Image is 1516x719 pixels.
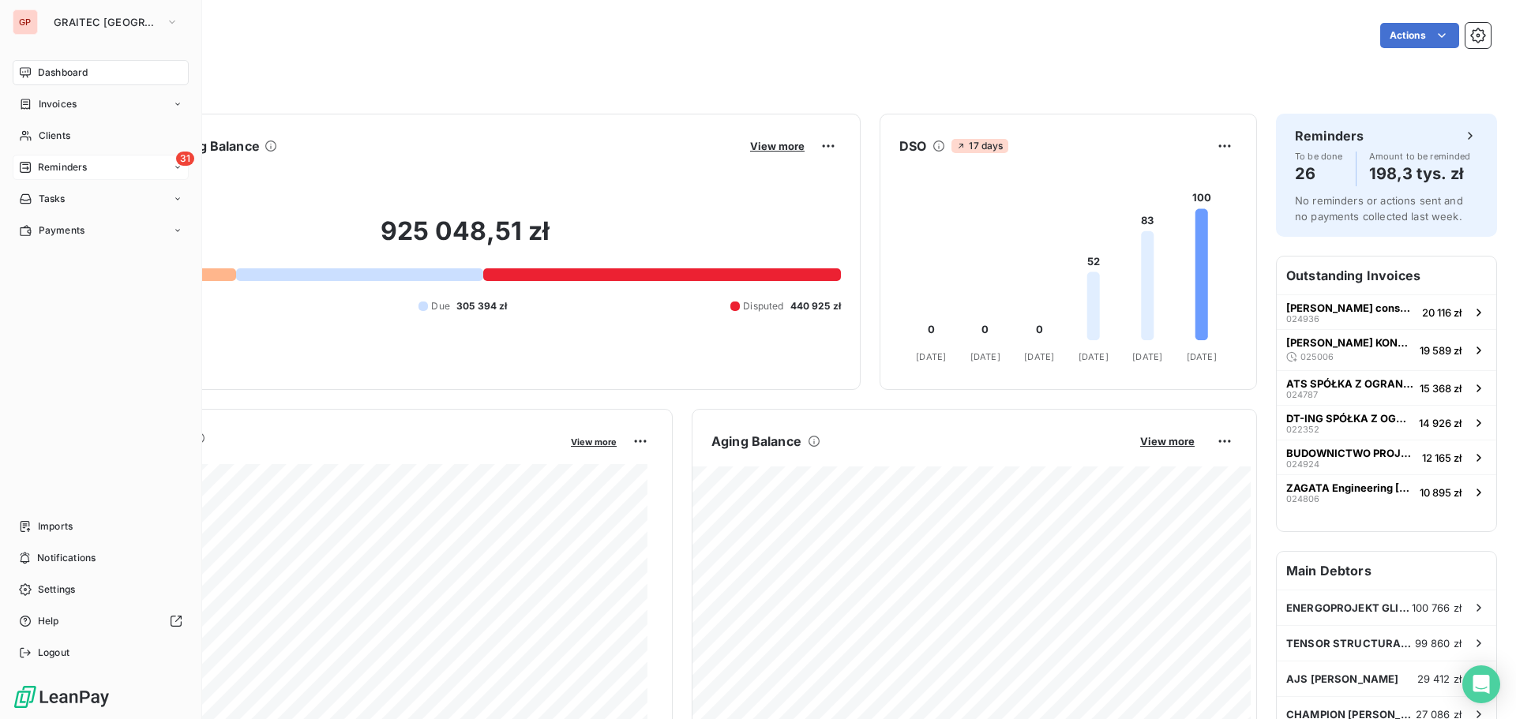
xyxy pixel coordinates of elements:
img: Logo LeanPay [13,684,111,710]
h6: Main Debtors [1277,552,1496,590]
h2: 925 048,51 zł [89,215,841,263]
span: ENERGOPROJEKT GLIWICE SPÓŁKA AKCYJNA" W UPADŁOŚCI [1286,601,1412,614]
span: Imports [38,519,73,534]
h4: 26 [1295,161,1343,186]
button: ATS SPÓŁKA Z OGRANICZONĄ ODPOWIEDZIALNOŚCIĄ02478715 368 zł [1277,370,1496,405]
span: Monthly Revenue [89,448,560,464]
span: Payments [39,223,84,238]
span: Tasks [39,192,66,206]
span: Due [431,299,449,313]
span: 31 [176,152,194,166]
span: 440 925 zł [790,299,842,313]
tspan: [DATE] [1187,351,1217,362]
span: 024936 [1286,314,1319,324]
span: ATS SPÓŁKA Z OGRANICZONĄ ODPOWIEDZIALNOŚCIĄ [1286,377,1413,390]
span: 305 394 zł [456,299,508,313]
span: 17 days [951,139,1008,153]
h6: Outstanding Invoices [1277,257,1496,294]
button: [PERSON_NAME] KONSTRUKCJE BUDOWLANE PRZEDSIĘBIORSTWO PROJEKTOWANIA I REALIZACJI INWESTYCJI [PERSO... [1277,329,1496,370]
button: ZAGATA Engineering [PERSON_NAME]02480610 895 zł [1277,474,1496,509]
span: Help [38,614,59,628]
span: 15 368 zł [1420,382,1462,395]
a: Help [13,609,189,634]
span: 025006 [1300,352,1334,361]
h6: Aging Balance [711,432,801,451]
h6: DSO [899,137,926,155]
div: GP [13,9,38,35]
button: Actions [1380,23,1459,48]
span: Reminders [38,160,87,174]
span: 10 895 zł [1420,486,1462,499]
button: [PERSON_NAME] consAR inżynieria&architektura02493620 116 zł [1277,294,1496,329]
span: 024787 [1286,390,1318,399]
span: 19 589 zł [1420,344,1462,357]
span: DT-ING SPÓŁKA Z OGRANICZONĄ ODPOWIEDZIALNOŚCIĄ [1286,412,1413,425]
button: DT-ING SPÓŁKA Z OGRANICZONĄ ODPOWIEDZIALNOŚCIĄ02235214 926 zł [1277,405,1496,440]
span: 14 926 zł [1419,417,1462,429]
span: Clients [39,129,70,143]
span: Logout [38,646,69,660]
span: 100 766 zł [1412,601,1462,614]
span: GRAITEC [GEOGRAPHIC_DATA] [54,16,159,28]
span: ZAGATA Engineering [PERSON_NAME] [1286,481,1413,494]
span: 20 116 zł [1422,306,1462,319]
span: Amount to be reminded [1369,152,1471,161]
span: No reminders or actions sent and no payments collected last week. [1295,194,1463,223]
tspan: [DATE] [1132,351,1162,362]
span: [PERSON_NAME] KONSTRUKCJE BUDOWLANE PRZEDSIĘBIORSTWO PROJEKTOWANIA I REALIZACJI INWESTYCJI [PERSO... [1286,336,1413,349]
div: Open Intercom Messenger [1462,665,1500,703]
tspan: [DATE] [970,351,1000,362]
button: View more [745,139,809,153]
tspan: [DATE] [1024,351,1054,362]
span: [PERSON_NAME] consAR inżynieria&architektura [1286,301,1416,314]
span: 12 165 zł [1422,451,1462,464]
tspan: [DATE] [1079,351,1109,362]
span: Notifications [37,551,96,565]
span: 022352 [1286,425,1319,434]
h4: 198,3 tys. zł [1369,161,1471,186]
span: View more [571,436,617,448]
button: View more [1135,434,1199,448]
button: BUDOWNICTWO PROJEKTOWANIE [PERSON_NAME]02492412 165 zł [1277,440,1496,474]
span: To be done [1295,152,1343,161]
span: 99 860 zł [1415,637,1462,650]
span: Invoices [39,97,77,111]
span: Disputed [743,299,783,313]
button: View more [566,434,621,448]
span: TENSOR STRUCTURAL DESIGN Sp. z o.o. [1286,637,1415,650]
span: View more [1140,435,1195,448]
span: Settings [38,582,75,597]
span: 024806 [1286,494,1319,504]
span: AJS [PERSON_NAME] [1286,672,1399,685]
h6: Reminders [1295,126,1364,145]
span: 024924 [1286,459,1319,469]
span: View more [750,140,805,152]
span: BUDOWNICTWO PROJEKTOWANIE [PERSON_NAME] [1286,447,1416,459]
span: 29 412 zł [1417,672,1462,685]
span: Dashboard [38,66,88,80]
tspan: [DATE] [916,351,946,362]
